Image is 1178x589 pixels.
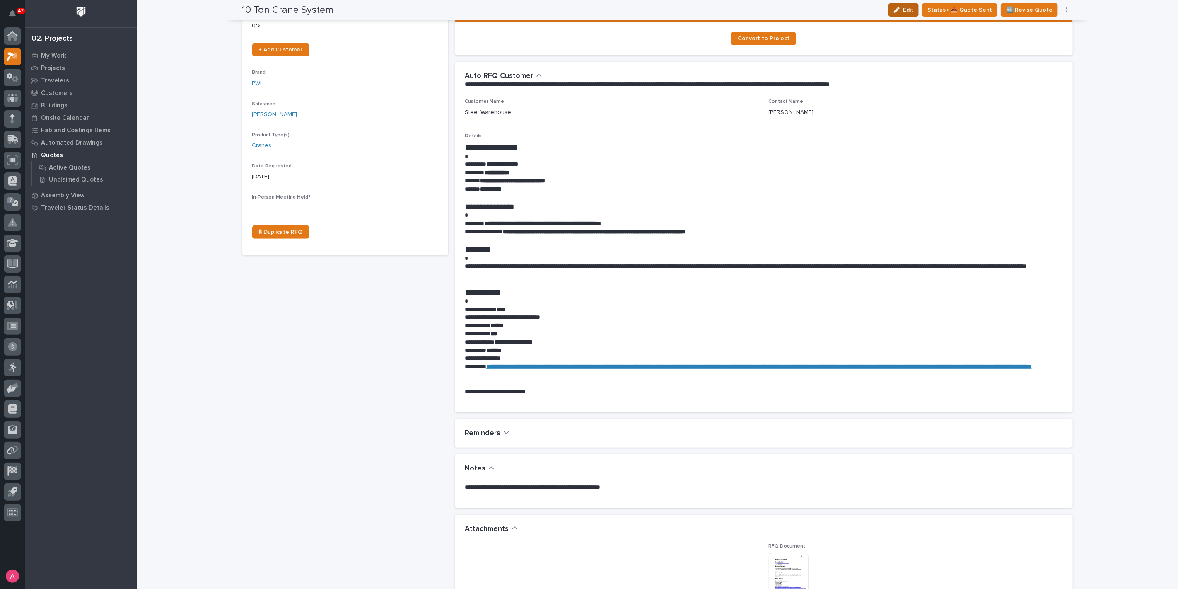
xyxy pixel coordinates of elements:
[252,102,276,107] span: Salesman
[25,201,137,214] a: Traveler Status Details
[465,525,509,534] h2: Attachments
[465,133,482,138] span: Details
[252,164,292,169] span: Date Requested
[25,74,137,87] a: Travelers
[465,99,504,104] span: Customer Name
[738,36,789,41] span: Convert to Project
[41,65,65,72] p: Projects
[465,464,495,473] button: Notes
[465,543,759,552] p: -
[25,136,137,149] a: Automated Drawings
[1006,5,1052,15] span: 🆕 Revise Quote
[252,110,297,119] a: [PERSON_NAME]
[25,149,137,161] a: Quotes
[252,133,290,138] span: Product Type(s)
[465,429,509,438] button: Reminders
[465,429,500,438] h2: Reminders
[252,195,311,200] span: In-Person Meeting Held?
[465,464,485,473] h2: Notes
[41,204,109,212] p: Traveler Status Details
[10,10,21,23] div: Notifications47
[32,174,137,185] a: Unclaimed Quotes
[731,32,796,45] a: Convert to Project
[252,70,266,75] span: Brand
[252,225,309,239] a: ⎘ Duplicate RFQ
[4,5,21,22] button: Notifications
[927,5,992,15] span: Status→ 📤 Quote Sent
[465,72,542,81] button: Auto RFQ Customer
[41,152,63,159] p: Quotes
[41,52,66,60] p: My Work
[41,192,84,199] p: Assembly View
[32,162,137,173] a: Active Quotes
[259,47,303,53] span: + Add Customer
[252,141,272,150] a: Cranes
[41,102,68,109] p: Buildings
[25,99,137,111] a: Buildings
[41,127,111,134] p: Fab and Coatings Items
[769,99,804,104] span: Contact Name
[4,567,21,585] button: users-avatar
[903,6,913,14] span: Edit
[769,108,814,117] p: [PERSON_NAME]
[252,172,438,181] p: [DATE]
[41,139,103,147] p: Automated Drawings
[25,49,137,62] a: My Work
[25,87,137,99] a: Customers
[922,3,997,17] button: Status→ 📤 Quote Sent
[49,164,91,172] p: Active Quotes
[41,77,69,85] p: Travelers
[25,189,137,201] a: Assembly View
[18,8,24,14] p: 47
[252,22,438,30] p: 0 %
[41,90,73,97] p: Customers
[888,3,919,17] button: Edit
[465,525,518,534] button: Attachments
[25,62,137,74] a: Projects
[25,111,137,124] a: Onsite Calendar
[252,79,262,88] a: PWI
[1001,3,1058,17] button: 🆕 Revise Quote
[465,72,533,81] h2: Auto RFQ Customer
[25,124,137,136] a: Fab and Coatings Items
[259,229,303,235] span: ⎘ Duplicate RFQ
[242,4,334,16] h2: 10 Ton Crane System
[465,108,511,117] p: Steel Warehouse
[41,114,89,122] p: Onsite Calendar
[49,176,103,184] p: Unclaimed Quotes
[31,34,73,44] div: 02. Projects
[252,43,309,56] a: + Add Customer
[769,544,806,549] span: RFQ Document
[252,204,438,212] p: -
[73,4,89,19] img: Workspace Logo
